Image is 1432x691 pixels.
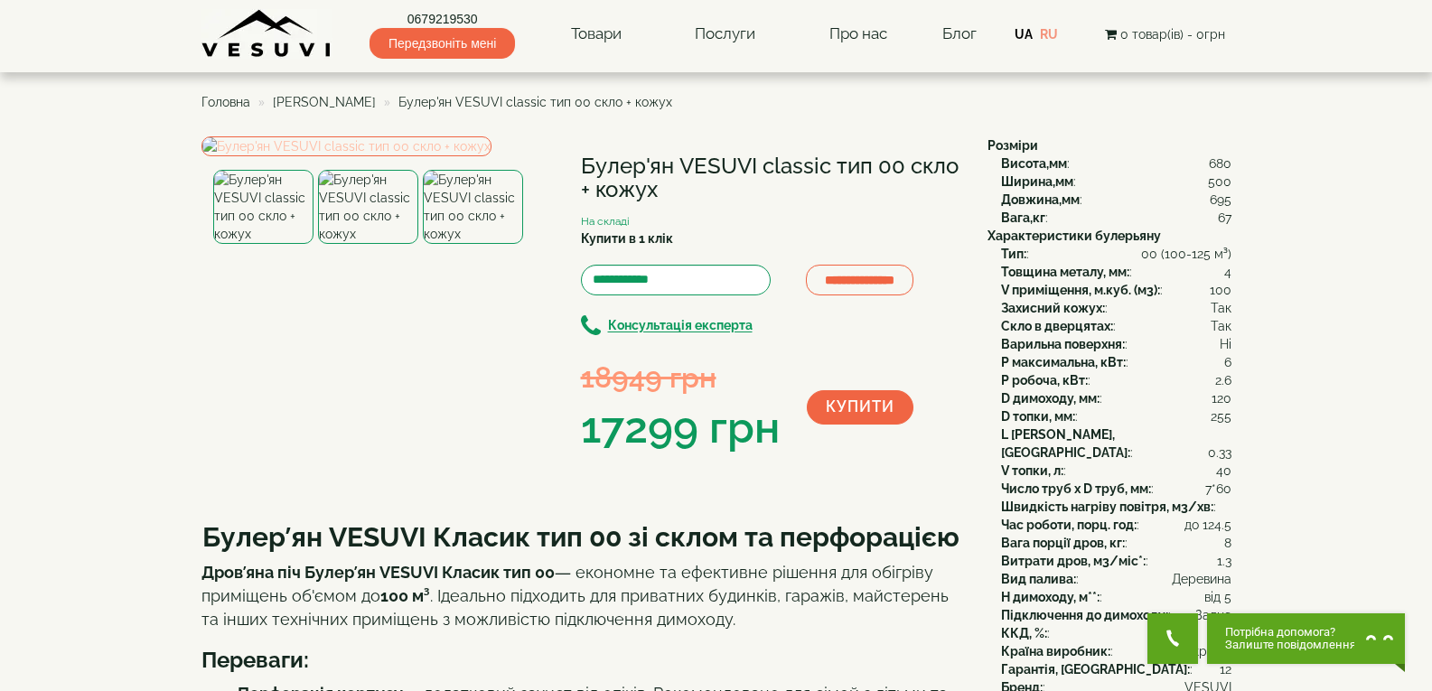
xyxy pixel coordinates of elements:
[1015,27,1033,42] a: UA
[1001,498,1231,516] div: :
[1147,613,1198,664] button: Get Call button
[1218,209,1231,227] span: 67
[1212,389,1231,407] span: 120
[1001,209,1231,227] div: :
[1220,335,1231,353] span: Ні
[1001,427,1130,460] b: L [PERSON_NAME], [GEOGRAPHIC_DATA]:
[1001,245,1231,263] div: :
[1001,353,1231,371] div: :
[1001,156,1067,171] b: Висота,мм
[553,14,640,55] a: Товари
[1224,353,1231,371] span: 6
[1225,626,1356,639] span: Потрібна допомога?
[1001,174,1073,189] b: Ширина,мм
[1001,319,1113,333] b: Скло в дверцятах:
[1001,191,1231,209] div: :
[1207,613,1405,664] button: Chat button
[1211,299,1231,317] span: Так
[1195,606,1231,624] span: Заднє
[1001,389,1231,407] div: :
[581,215,630,228] small: На складі
[1224,263,1231,281] span: 4
[202,521,959,553] b: Булер’ян VESUVI Класик тип 00 зі склом та перфорацією
[1040,27,1058,42] a: RU
[1001,299,1231,317] div: :
[1211,407,1231,425] span: 255
[201,95,250,109] a: Головна
[1001,210,1045,225] b: Вага,кг
[1001,536,1125,550] b: Вага порції дров, кг:
[201,561,960,630] p: — економне та ефективне рішення для обігріву приміщень об'ємом до . Ідеально підходить для приват...
[1001,552,1231,570] div: :
[1001,355,1126,369] b: P максимальна, кВт:
[213,170,314,244] img: Булер'ян VESUVI classic тип 00 скло + кожух
[581,397,780,459] div: 17299 грн
[370,28,515,59] span: Передзвоніть мені
[1216,462,1231,480] span: 40
[608,319,753,333] b: Консультація експерта
[1100,24,1231,44] button: 0 товар(ів) - 0грн
[1001,263,1231,281] div: :
[1001,265,1129,279] b: Товщина металу, мм:
[1210,191,1231,209] span: 695
[1001,335,1231,353] div: :
[1208,444,1231,462] span: 0.33
[581,357,780,397] div: 18949 грн
[987,138,1038,153] b: Розміри
[201,9,332,59] img: content
[1001,481,1151,496] b: Число труб x D труб, мм:
[677,14,773,55] a: Послуги
[1001,192,1080,207] b: Довжина,мм
[942,24,977,42] a: Блог
[398,95,672,109] span: Булер'ян VESUVI classic тип 00 скло + кожух
[201,136,491,156] img: Булер'ян VESUVI classic тип 00 скло + кожух
[581,229,673,247] label: Купити в 1 клік
[581,154,960,202] h1: Булер'ян VESUVI classic тип 00 скло + кожух
[423,170,523,244] img: Булер'ян VESUVI classic тип 00 скло + кожух
[1001,247,1026,261] b: Тип:
[1001,626,1047,640] b: ККД, %:
[987,229,1161,243] b: Характеристики булерьяну
[1001,642,1231,660] div: :
[1209,154,1231,173] span: 680
[1001,608,1168,622] b: Підключення до димоходу:
[1001,606,1231,624] div: :
[1001,644,1110,658] b: Країна виробник:
[1001,154,1231,173] div: :
[1225,639,1356,651] span: Залиште повідомлення
[1184,516,1214,534] span: до 12
[1001,391,1100,406] b: D димоходу, мм:
[1001,624,1231,642] div: :
[1001,662,1190,677] b: Гарантія, [GEOGRAPHIC_DATA]:
[1141,245,1231,263] span: 00 (100-125 м³)
[1208,173,1231,191] span: 500
[1001,371,1231,389] div: :
[1001,462,1231,480] div: :
[1172,570,1231,588] span: Деревина
[370,10,515,28] a: 0679219530
[201,647,309,673] b: Переваги:
[1001,590,1100,604] b: H димоходу, м**:
[1001,570,1231,588] div: :
[1001,572,1076,586] b: Вид палива:
[1001,518,1137,532] b: Час роботи, порц. год:
[1214,516,1231,534] span: 4.5
[1001,337,1125,351] b: Варильна поверхня:
[1001,173,1231,191] div: :
[1224,534,1231,552] span: 8
[1001,534,1231,552] div: :
[1211,317,1231,335] span: Так
[1001,588,1231,606] div: :
[380,586,430,605] strong: 100 м³
[318,170,418,244] img: Булер'ян VESUVI classic тип 00 скло + кожух
[1120,27,1225,42] span: 0 товар(ів) - 0грн
[1220,660,1231,678] span: 12
[1215,371,1231,389] span: 2.6
[1001,500,1213,514] b: Швидкість нагріву повітря, м3/хв:
[1001,283,1160,297] b: V приміщення, м.куб. (м3):
[1001,463,1063,478] b: V топки, л:
[1001,480,1231,498] div: :
[1204,588,1231,606] span: від 5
